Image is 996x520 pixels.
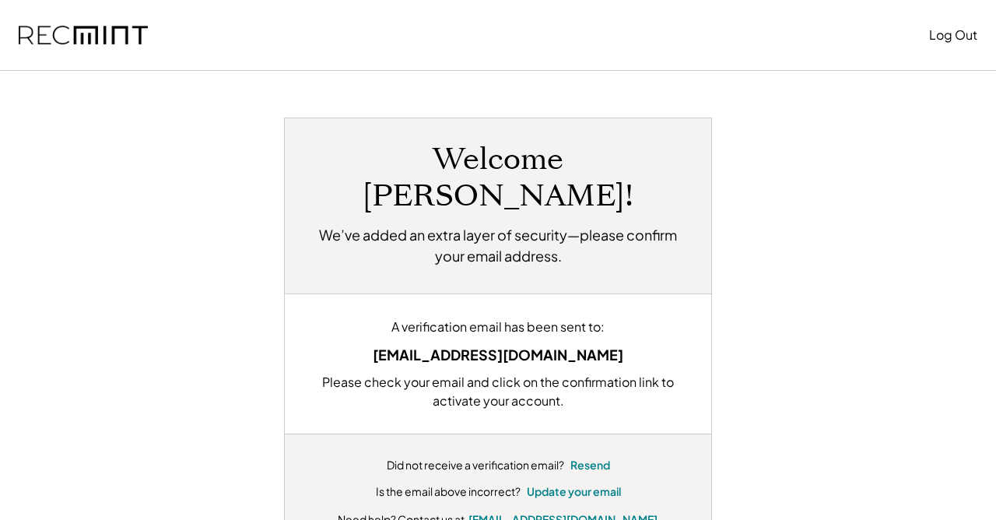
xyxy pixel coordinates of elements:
div: [EMAIL_ADDRESS][DOMAIN_NAME] [308,344,688,365]
div: Please check your email and click on the confirmation link to activate your account. [308,373,688,410]
img: recmint-logotype%403x.png [19,26,148,45]
h1: Welcome [PERSON_NAME]! [308,142,688,215]
button: Update your email [527,484,621,500]
button: Resend [570,458,610,473]
div: A verification email has been sent to: [308,318,688,336]
button: Log Out [929,19,977,51]
h2: We’ve added an extra layer of security—please confirm your email address. [308,224,688,266]
div: Did not receive a verification email? [387,458,564,473]
div: Is the email above incorrect? [376,484,521,500]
